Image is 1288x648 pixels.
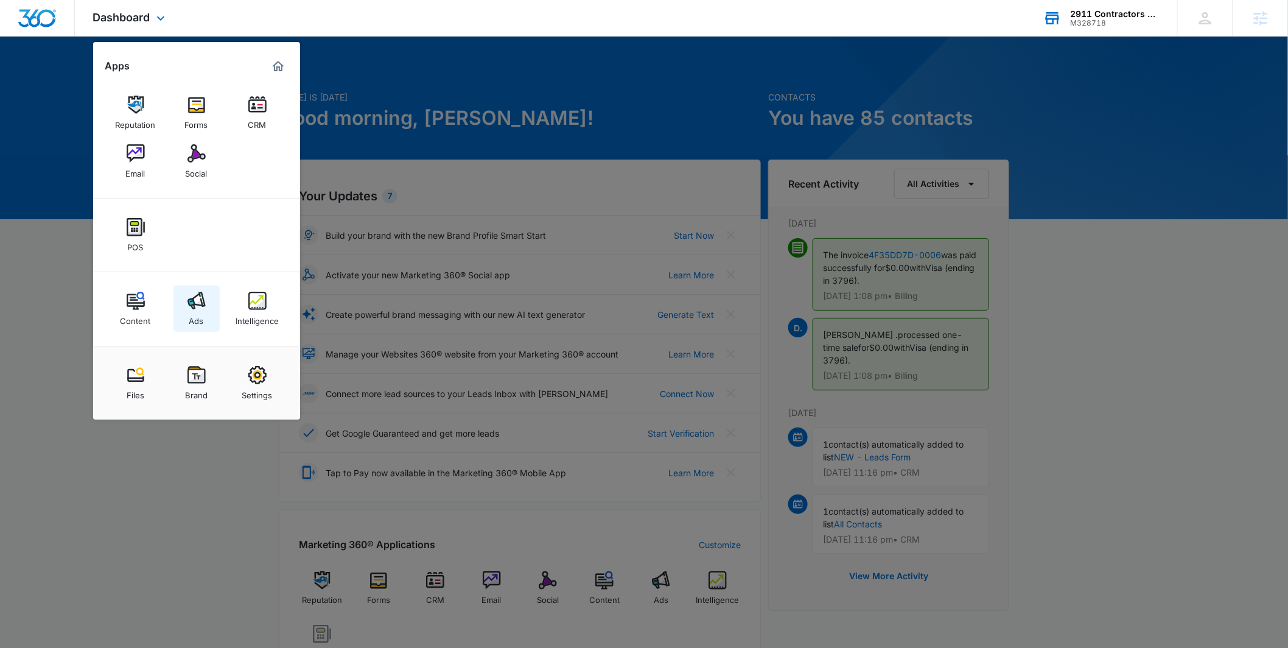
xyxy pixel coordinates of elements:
[113,286,159,332] a: Content
[186,163,208,178] div: Social
[121,310,151,326] div: Content
[116,114,156,130] div: Reputation
[234,360,281,406] a: Settings
[236,310,279,326] div: Intelligence
[127,384,144,400] div: Files
[126,163,145,178] div: Email
[185,114,208,130] div: Forms
[173,138,220,185] a: Social
[34,19,60,29] div: v 4.0.25
[93,11,150,24] span: Dashboard
[1071,9,1160,19] div: account name
[1071,19,1160,27] div: account id
[121,71,131,80] img: tab_keywords_by_traffic_grey.svg
[19,19,29,29] img: logo_orange.svg
[19,32,29,41] img: website_grey.svg
[113,212,159,258] a: POS
[113,90,159,136] a: Reputation
[113,138,159,185] a: Email
[242,384,273,400] div: Settings
[33,71,43,80] img: tab_domain_overview_orange.svg
[173,90,220,136] a: Forms
[234,286,281,332] a: Intelligence
[185,384,208,400] div: Brand
[173,286,220,332] a: Ads
[248,114,267,130] div: CRM
[135,72,205,80] div: Keywords by Traffic
[173,360,220,406] a: Brand
[46,72,109,80] div: Domain Overview
[113,360,159,406] a: Files
[234,90,281,136] a: CRM
[189,310,204,326] div: Ads
[105,60,130,72] h2: Apps
[128,236,144,252] div: POS
[268,57,288,76] a: Marketing 360® Dashboard
[32,32,134,41] div: Domain: [DOMAIN_NAME]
